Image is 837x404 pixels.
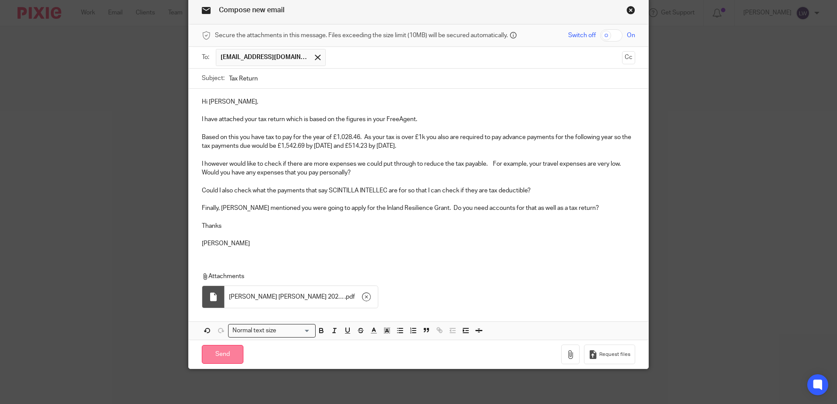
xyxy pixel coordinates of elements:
input: Send [202,345,243,364]
a: Close this dialog window [626,6,635,17]
span: Normal text size [230,326,278,335]
p: I have attached your tax return which is based on the figures in your FreeAgent. [202,115,635,124]
div: . [225,286,378,308]
span: Secure the attachments in this message. Files exceeding the size limit (10MB) will be secured aut... [215,31,508,40]
span: pdf [346,293,355,301]
label: To: [202,53,211,62]
p: Attachments [202,272,623,281]
button: Cc [622,51,635,64]
span: Request files [599,351,630,358]
p: Finally, [PERSON_NAME] mentioned you were going to apply for the Inland Resilience Grant. Do you ... [202,204,635,212]
p: I however would like to check if there are more expenses we could put through to reduce the tax p... [202,160,635,178]
span: Compose new email [219,7,285,14]
button: Request files [584,345,635,364]
p: Hi [PERSON_NAME], [202,98,635,106]
input: Search for option [279,326,310,335]
p: Thanks [202,222,635,230]
p: Based on this you have tax to pay for the year of £1,028.46. As your tax is over £1k you also are... [202,133,635,151]
p: Could I also check what the payments that say SCINTILLA INTELLEC are for so that I can check if t... [202,186,635,195]
label: Subject: [202,74,225,83]
span: Switch off [568,31,596,40]
span: On [627,31,635,40]
span: [PERSON_NAME] [PERSON_NAME] 2025 Tax Return [229,293,345,301]
p: [PERSON_NAME] [202,239,635,248]
div: Search for option [228,324,316,338]
span: [EMAIL_ADDRESS][DOMAIN_NAME] [221,53,308,62]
